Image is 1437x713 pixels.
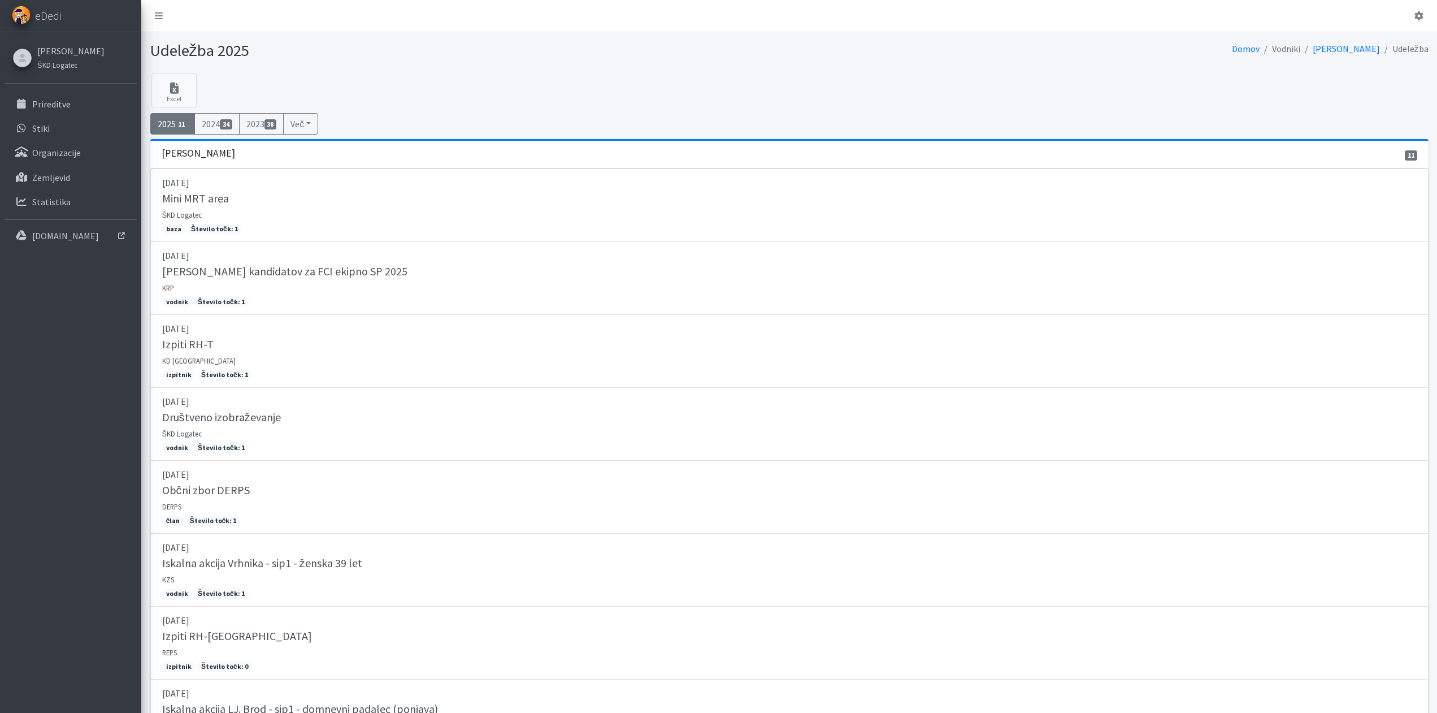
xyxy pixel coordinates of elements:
span: 34 [220,119,232,129]
p: [DATE] [162,686,1417,700]
a: 202511 [150,113,196,135]
li: Vodniki [1260,41,1300,57]
span: Število točk: 0 [197,662,252,672]
h5: Društveno izobraževanje [162,410,281,424]
p: [DATE] [162,613,1417,627]
small: ŠKD Logatec [37,61,77,70]
span: vodnik [162,589,192,599]
a: [DATE] Društveno izobraževanje ŠKD Logatec vodnik Število točk: 1 [150,388,1429,461]
p: [DATE] [162,541,1417,554]
small: KRP [162,283,174,292]
span: član [162,516,184,526]
a: Organizacije [5,141,137,164]
p: Organizacije [32,147,81,158]
span: eDedi [35,7,61,24]
a: [DATE] Iskalna akcija Vrhnika - sip1 - ženska 39 let KZS vodnik Število točk: 1 [150,534,1429,607]
a: [DOMAIN_NAME] [5,224,137,247]
p: Prireditve [32,98,71,110]
a: [DATE] [PERSON_NAME] kandidatov za FCI ekipno SP 2025 KRP vodnik Število točk: 1 [150,242,1429,315]
span: izpitnik [162,370,196,380]
button: Več [283,113,318,135]
a: 202434 [194,113,240,135]
span: vodnik [162,443,192,453]
li: Udeležba [1380,41,1429,57]
p: [DATE] [162,468,1417,481]
p: [DATE] [162,176,1417,189]
small: DERPS [162,502,181,511]
a: Prireditve [5,93,137,115]
h1: Udeležba 2025 [150,41,785,61]
small: KZS [162,575,174,584]
a: Zemljevid [5,166,137,189]
a: [PERSON_NAME] [37,44,105,58]
h5: Izpiti RH-[GEOGRAPHIC_DATA] [162,629,312,643]
img: eDedi [12,6,31,24]
a: Domov [1232,43,1260,54]
a: Excel [151,74,197,107]
span: 11 [1405,150,1417,161]
span: Število točk: 1 [186,516,241,526]
a: [DATE] Izpiti RH-[GEOGRAPHIC_DATA] REPS izpitnik Število točk: 0 [150,607,1429,680]
p: [DATE] [162,395,1417,408]
span: baza [162,224,185,234]
span: Število točk: 1 [194,589,249,599]
a: [DATE] Mini MRT area ŠKD Logatec baza Število točk: 1 [150,168,1429,242]
h5: Izpiti RH-T [162,338,214,351]
a: Stiki [5,117,137,140]
h5: Iskalna akcija Vrhnika - sip1 - ženska 39 let [162,556,362,570]
a: 202338 [239,113,284,135]
h5: Občni zbor DERPS [162,483,250,497]
p: [DATE] [162,322,1417,335]
a: [DATE] Občni zbor DERPS DERPS član Število točk: 1 [150,461,1429,534]
span: Število točk: 1 [194,297,249,307]
a: Statistika [5,191,137,213]
p: Zemljevid [32,172,70,183]
a: [DATE] Izpiti RH-T KD [GEOGRAPHIC_DATA] izpitnik Število točk: 1 [150,315,1429,388]
span: 38 [264,119,277,129]
span: 11 [176,119,188,129]
span: Število točk: 1 [197,370,252,380]
small: ŠKD Logatec [162,210,202,219]
a: [PERSON_NAME] [1313,43,1380,54]
span: Število točk: 1 [194,443,249,453]
p: Stiki [32,123,50,134]
h3: [PERSON_NAME] [162,148,235,159]
span: vodnik [162,297,192,307]
span: Število točk: 1 [187,224,242,234]
a: ŠKD Logatec [37,58,105,71]
small: KD [GEOGRAPHIC_DATA] [162,356,236,365]
span: izpitnik [162,662,196,672]
h5: Mini MRT area [162,192,229,205]
p: [DOMAIN_NAME] [32,230,99,241]
small: REPS [162,648,177,657]
small: ŠKD Logatec [162,429,202,438]
p: Statistika [32,196,71,208]
h5: [PERSON_NAME] kandidatov za FCI ekipno SP 2025 [162,265,407,278]
p: [DATE] [162,249,1417,262]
